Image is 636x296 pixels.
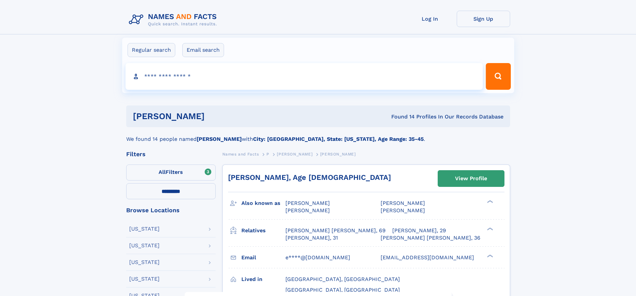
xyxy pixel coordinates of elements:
[241,274,285,285] h3: Lived in
[285,227,386,234] a: [PERSON_NAME] [PERSON_NAME], 69
[126,63,483,90] input: search input
[486,63,510,90] button: Search Button
[228,173,391,182] a: [PERSON_NAME], Age [DEMOGRAPHIC_DATA]
[277,152,312,157] span: [PERSON_NAME]
[159,169,166,175] span: All
[266,152,269,157] span: P
[381,207,425,214] span: [PERSON_NAME]
[438,171,504,187] a: View Profile
[381,234,480,242] a: [PERSON_NAME] [PERSON_NAME], 36
[128,43,175,57] label: Regular search
[298,113,503,120] div: Found 14 Profiles In Our Records Database
[126,11,222,29] img: Logo Names and Facts
[285,276,400,282] span: [GEOGRAPHIC_DATA], [GEOGRAPHIC_DATA]
[455,171,487,186] div: View Profile
[126,127,510,143] div: We found 14 people named with .
[129,260,160,265] div: [US_STATE]
[285,287,400,293] span: [GEOGRAPHIC_DATA], [GEOGRAPHIC_DATA]
[285,207,330,214] span: [PERSON_NAME]
[126,207,216,213] div: Browse Locations
[133,112,298,120] h1: [PERSON_NAME]
[381,254,474,261] span: [EMAIL_ADDRESS][DOMAIN_NAME]
[381,200,425,206] span: [PERSON_NAME]
[222,150,259,158] a: Names and Facts
[197,136,242,142] b: [PERSON_NAME]
[129,276,160,282] div: [US_STATE]
[241,198,285,209] h3: Also known as
[126,165,216,181] label: Filters
[285,200,330,206] span: [PERSON_NAME]
[129,243,160,248] div: [US_STATE]
[392,227,446,234] a: [PERSON_NAME], 29
[485,200,493,204] div: ❯
[253,136,424,142] b: City: [GEOGRAPHIC_DATA], State: [US_STATE], Age Range: 35-45
[182,43,224,57] label: Email search
[403,11,457,27] a: Log In
[485,254,493,258] div: ❯
[266,150,269,158] a: P
[285,234,338,242] a: [PERSON_NAME], 31
[126,151,216,157] div: Filters
[485,227,493,231] div: ❯
[457,11,510,27] a: Sign Up
[129,226,160,232] div: [US_STATE]
[241,252,285,263] h3: Email
[277,150,312,158] a: [PERSON_NAME]
[241,225,285,236] h3: Relatives
[320,152,356,157] span: [PERSON_NAME]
